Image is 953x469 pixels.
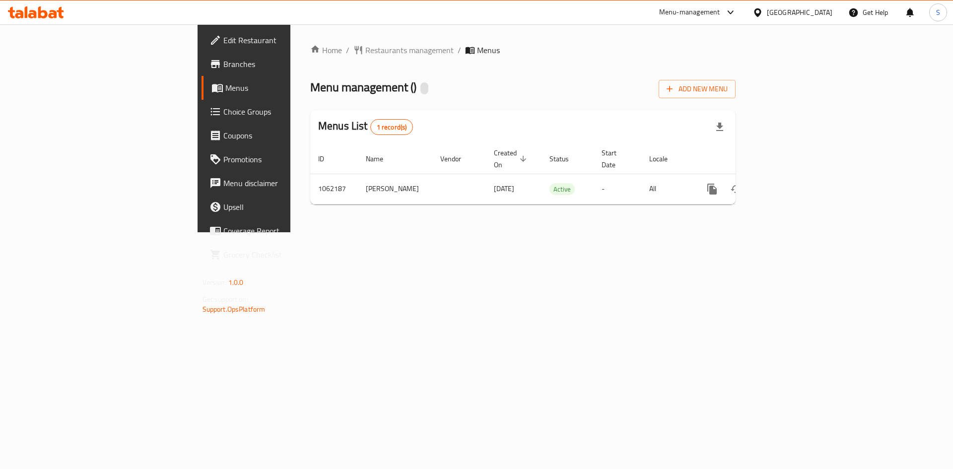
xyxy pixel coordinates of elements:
[223,225,349,237] span: Coverage Report
[223,106,349,118] span: Choice Groups
[700,177,724,201] button: more
[203,303,266,316] a: Support.OpsPlatform
[203,276,227,289] span: Version:
[494,147,530,171] span: Created On
[202,52,357,76] a: Branches
[202,195,357,219] a: Upsell
[202,100,357,124] a: Choice Groups
[458,44,461,56] li: /
[594,174,641,204] td: -
[203,293,248,306] span: Get support on:
[649,153,681,165] span: Locale
[659,6,720,18] div: Menu-management
[936,7,940,18] span: S
[202,219,357,243] a: Coverage Report
[310,44,736,56] nav: breadcrumb
[318,153,337,165] span: ID
[549,183,575,195] div: Active
[692,144,804,174] th: Actions
[228,276,244,289] span: 1.0.0
[494,182,514,195] span: [DATE]
[310,76,416,98] span: Menu management ( )
[667,83,728,95] span: Add New Menu
[724,177,748,201] button: Change Status
[223,58,349,70] span: Branches
[353,44,454,56] a: Restaurants management
[549,184,575,195] span: Active
[223,153,349,165] span: Promotions
[477,44,500,56] span: Menus
[223,177,349,189] span: Menu disclaimer
[202,147,357,171] a: Promotions
[202,171,357,195] a: Menu disclaimer
[641,174,692,204] td: All
[318,119,413,135] h2: Menus List
[602,147,629,171] span: Start Date
[223,249,349,261] span: Grocery Checklist
[767,7,832,18] div: [GEOGRAPHIC_DATA]
[549,153,582,165] span: Status
[223,34,349,46] span: Edit Restaurant
[202,28,357,52] a: Edit Restaurant
[358,174,432,204] td: [PERSON_NAME]
[371,123,413,132] span: 1 record(s)
[365,44,454,56] span: Restaurants management
[659,80,736,98] button: Add New Menu
[202,76,357,100] a: Menus
[202,124,357,147] a: Coupons
[440,153,474,165] span: Vendor
[310,144,804,204] table: enhanced table
[223,130,349,141] span: Coupons
[366,153,396,165] span: Name
[202,243,357,267] a: Grocery Checklist
[225,82,349,94] span: Menus
[223,201,349,213] span: Upsell
[370,119,413,135] div: Total records count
